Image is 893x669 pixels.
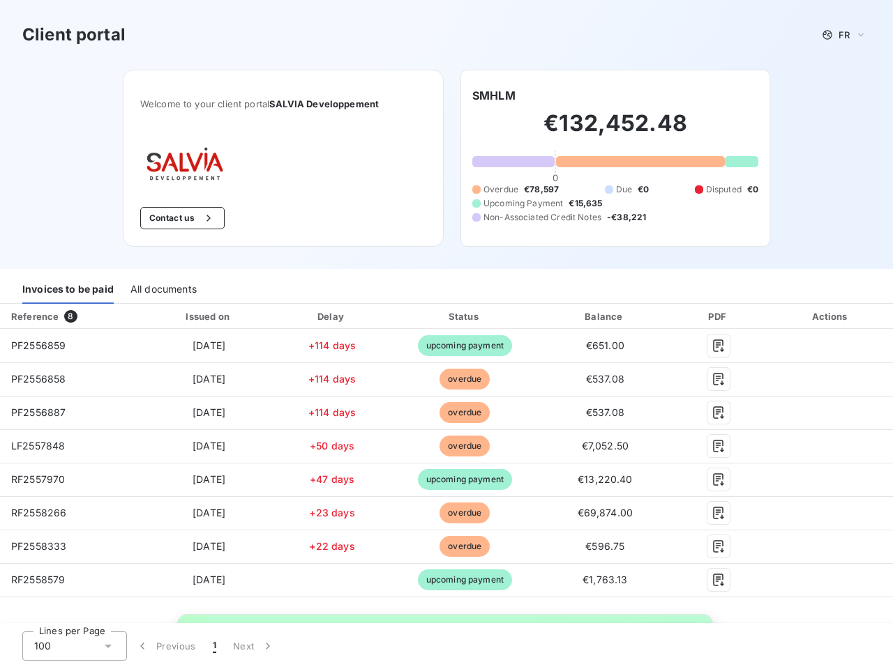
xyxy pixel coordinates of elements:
[11,473,65,485] span: RF2557970
[140,207,225,229] button: Contact us
[193,406,225,418] span: [DATE]
[225,631,283,661] button: Next
[193,473,225,485] span: [DATE]
[772,309,890,323] div: Actions
[11,406,66,418] span: PF2556887
[140,98,426,109] span: Welcome to your client portal
[472,109,758,151] h2: €132,452.48
[310,440,354,452] span: +50 days
[140,143,230,185] img: Company logo
[34,639,51,653] span: 100
[11,311,59,322] div: Reference
[418,569,512,590] span: upcoming payment
[418,335,512,356] span: upcoming payment
[585,540,624,552] span: €596.75
[309,507,354,518] span: +23 days
[524,183,559,196] span: €78,597
[583,574,627,585] span: €1,763.13
[440,369,490,390] span: overdue
[483,183,518,196] span: Overdue
[553,172,558,183] span: 0
[11,339,66,351] span: PF2556859
[308,373,356,385] span: +114 days
[193,507,225,518] span: [DATE]
[144,309,273,323] div: Issued on
[706,183,742,196] span: Disputed
[544,309,666,323] div: Balance
[213,639,216,653] span: 1
[586,339,624,351] span: €651.00
[472,87,516,104] h6: SMHLM
[440,436,490,456] span: overdue
[440,402,490,423] span: overdue
[193,440,225,452] span: [DATE]
[586,373,624,385] span: €537.08
[193,574,225,585] span: [DATE]
[310,473,354,485] span: +47 days
[130,275,197,304] div: All documents
[578,507,633,518] span: €69,874.00
[607,211,646,224] span: -€38,221
[204,631,225,661] button: 1
[309,540,354,552] span: +22 days
[671,309,766,323] div: PDF
[269,98,379,109] span: SALVIA Developpement
[11,440,65,452] span: LF2557848
[22,275,114,304] div: Invoices to be paid
[582,440,629,452] span: €7,052.50
[578,473,633,485] span: €13,220.40
[440,536,490,557] span: overdue
[193,540,225,552] span: [DATE]
[440,502,490,523] span: overdue
[569,197,602,210] span: €15,635
[586,406,624,418] span: €537.08
[616,183,632,196] span: Due
[64,310,77,323] span: 8
[11,507,66,518] span: RF2558266
[839,29,850,40] span: FR
[279,309,385,323] div: Delay
[391,309,539,323] div: Status
[11,540,66,552] span: PF2558333
[308,339,356,351] span: +114 days
[127,631,204,661] button: Previous
[11,373,66,385] span: PF2556858
[418,469,512,490] span: upcoming payment
[308,406,356,418] span: +114 days
[22,22,126,47] h3: Client portal
[483,211,601,224] span: Non-Associated Credit Notes
[483,197,563,210] span: Upcoming Payment
[638,183,649,196] span: €0
[193,339,225,351] span: [DATE]
[747,183,758,196] span: €0
[193,373,225,385] span: [DATE]
[11,574,65,585] span: RF2558579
